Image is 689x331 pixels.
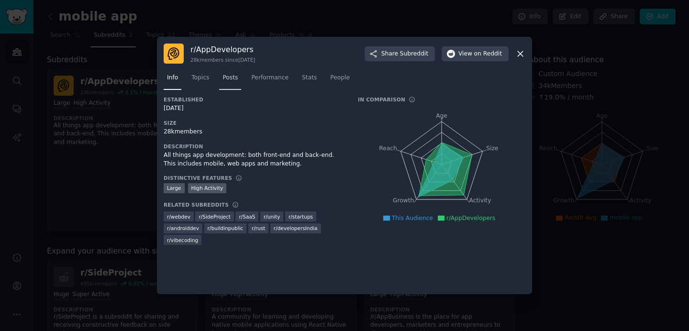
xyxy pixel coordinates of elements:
[252,225,265,232] span: r/ rust
[199,213,231,220] span: r/ SideProject
[190,56,255,63] div: 28k members since [DATE]
[222,74,238,82] span: Posts
[190,44,255,55] h3: r/ AppDevelopers
[299,70,320,90] a: Stats
[302,74,317,82] span: Stats
[264,213,280,220] span: r/ unity
[400,50,428,58] span: Subreddit
[164,183,185,193] div: Large
[442,46,509,62] button: Viewon Reddit
[164,70,181,90] a: Info
[274,225,318,232] span: r/ developersIndia
[327,70,353,90] a: People
[358,96,405,103] h3: In Comparison
[289,213,313,220] span: r/ startups
[330,74,350,82] span: People
[188,183,227,193] div: High Activity
[365,46,435,62] button: ShareSubreddit
[392,215,433,221] span: This Audience
[164,143,344,150] h3: Description
[393,198,414,204] tspan: Growth
[167,237,198,243] span: r/ vibecoding
[458,50,502,58] span: View
[379,145,397,152] tspan: Reach
[446,215,495,221] span: r/AppDevelopers
[167,225,199,232] span: r/ androiddev
[167,74,178,82] span: Info
[474,50,502,58] span: on Reddit
[436,112,447,119] tspan: Age
[219,70,241,90] a: Posts
[469,198,491,204] tspan: Activity
[164,104,344,113] div: [DATE]
[239,213,255,220] span: r/ SaaS
[164,151,344,168] div: All things app development: both front-end and back-end. This includes mobile, web apps and marke...
[164,128,344,136] div: 28k members
[208,225,244,232] span: r/ buildinpublic
[251,74,289,82] span: Performance
[188,70,212,90] a: Topics
[191,74,209,82] span: Topics
[381,50,428,58] span: Share
[486,145,498,152] tspan: Size
[248,70,292,90] a: Performance
[164,96,344,103] h3: Established
[164,175,232,181] h3: Distinctive Features
[164,201,229,208] h3: Related Subreddits
[164,44,184,64] img: AppDevelopers
[167,213,190,220] span: r/ webdev
[164,120,344,126] h3: Size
